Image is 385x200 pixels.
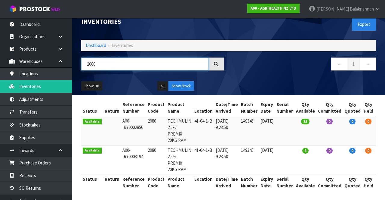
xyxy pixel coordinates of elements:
th: Return [103,174,121,190]
td: 41-04-1-B [193,116,214,145]
img: cube-alt.png [9,5,17,13]
span: 25 [301,119,310,124]
th: Location [193,100,214,116]
th: Qty Quoted [343,174,362,190]
strong: A00 - AGRIHEALTH NZ LTD [251,6,296,11]
th: Status [81,174,103,190]
td: 2080 [146,145,166,174]
td: TECHMULIN 2.5% PREMIX 20KG RVM [166,116,193,145]
th: Reference Number [121,174,146,190]
a: → [360,58,376,70]
span: 0 [326,119,333,124]
th: Serial Number [275,100,294,116]
th: Return [103,100,121,116]
button: All [157,81,168,91]
span: Available [83,119,102,125]
th: Qty Committed [316,100,343,116]
th: Product Code [146,174,166,190]
span: ProStock [19,5,50,13]
td: 41-04-1-B [193,145,214,174]
td: [DATE] 9:23:50 [214,145,239,174]
span: 0 [349,148,356,154]
small: WMS [51,7,60,12]
td: [DATE] 9:23:50 [214,116,239,145]
span: 4 [302,148,309,154]
span: 0 [326,148,333,154]
span: [DATE] [260,147,273,153]
span: [PERSON_NAME] [316,6,349,12]
nav: Page navigation [233,58,376,72]
span: Balakrishnan [350,6,374,12]
th: Product Name [166,100,193,116]
th: Date/Time Arrived [214,174,239,190]
th: Date/Time Arrived [214,100,239,116]
td: TECHMULIN 2.5% PREMIX 20KG RVM [166,145,193,174]
h1: Inventories [81,18,224,25]
th: Qty Committed [316,174,343,190]
span: Inventories [112,42,133,48]
td: A00-IRY0003194 [121,145,146,174]
td: 149345 [239,145,259,174]
th: Serial Number [275,174,294,190]
th: Product Name [166,174,193,190]
th: Batch Number [239,174,259,190]
th: Batch Number [239,100,259,116]
th: Expiry Date [259,174,275,190]
span: 0 [365,119,371,124]
th: Qty Held [362,100,375,116]
td: 2080 [146,116,166,145]
span: Available [83,148,102,154]
span: [DATE] [260,118,273,124]
th: Qty Quoted [343,100,362,116]
button: Export [352,18,376,31]
a: Dashboard [86,42,106,48]
button: Show: 10 [81,81,102,91]
th: Reference Number [121,100,146,116]
a: A00 - AGRIHEALTH NZ LTD [247,4,300,13]
th: Expiry Date [259,100,275,116]
th: Qty Available [294,174,316,190]
td: 149345 [239,116,259,145]
span: 0 [365,148,371,154]
th: Qty Held [362,174,375,190]
a: 1 [347,58,360,70]
th: Location [193,174,214,190]
th: Qty Available [294,100,316,116]
span: 0 [349,119,356,124]
th: Product Code [146,100,166,116]
input: Search inventories [81,58,208,70]
a: ← [331,58,347,70]
button: Show Stock [168,81,194,91]
td: A00-IRY0002856 [121,116,146,145]
th: Status [81,100,103,116]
